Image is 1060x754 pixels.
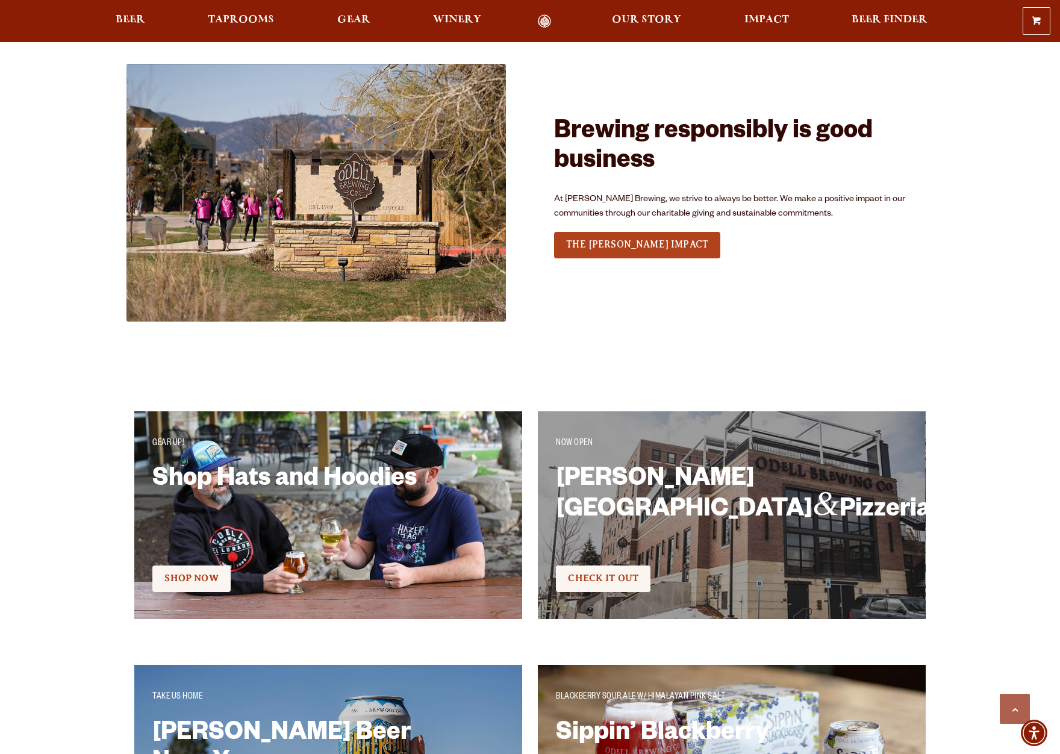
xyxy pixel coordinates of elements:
[116,15,145,25] span: Beer
[612,15,681,25] span: Our Story
[556,466,843,544] h2: [PERSON_NAME][GEOGRAPHIC_DATA] Pizzeria
[126,64,506,322] img: impact_2
[152,564,503,594] div: Check it Out
[812,484,839,522] span: &
[556,690,907,705] p: BLACKBERRY SOUR ALE W/ HIMALAYAN PINK SALT
[152,565,230,592] a: Shop Now
[554,232,720,258] a: THE [PERSON_NAME] IMPACT
[200,14,282,28] a: Taprooms
[108,14,153,28] a: Beer
[744,15,789,25] span: Impact
[164,573,218,584] span: Shop Now
[852,15,927,25] span: Beer Finder
[152,437,503,451] p: GEAR UP!
[554,193,934,222] p: At [PERSON_NAME] Brewing, we strive to always be better. We make a positive impact in our communi...
[554,230,720,260] div: See Our Full LineUp
[329,14,378,28] a: Gear
[433,15,481,25] span: Winery
[152,693,202,702] span: TAKE US HOME
[568,573,638,584] span: Check It Out
[566,239,708,250] span: THE [PERSON_NAME] IMPACT
[737,14,797,28] a: Impact
[554,119,934,177] h2: Brewing responsibly is good business
[522,14,567,28] a: Odell Home
[556,439,593,449] span: NOW OPEN
[1000,694,1030,724] a: Scroll to top
[337,15,370,25] span: Gear
[604,14,689,28] a: Our Story
[556,564,907,594] div: Check it Out
[844,14,935,28] a: Beer Finder
[152,466,439,544] h2: Shop Hats and Hoodies
[1021,720,1047,746] div: Accessibility Menu
[425,14,489,28] a: Winery
[556,565,650,592] a: Check It Out
[208,15,274,25] span: Taprooms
